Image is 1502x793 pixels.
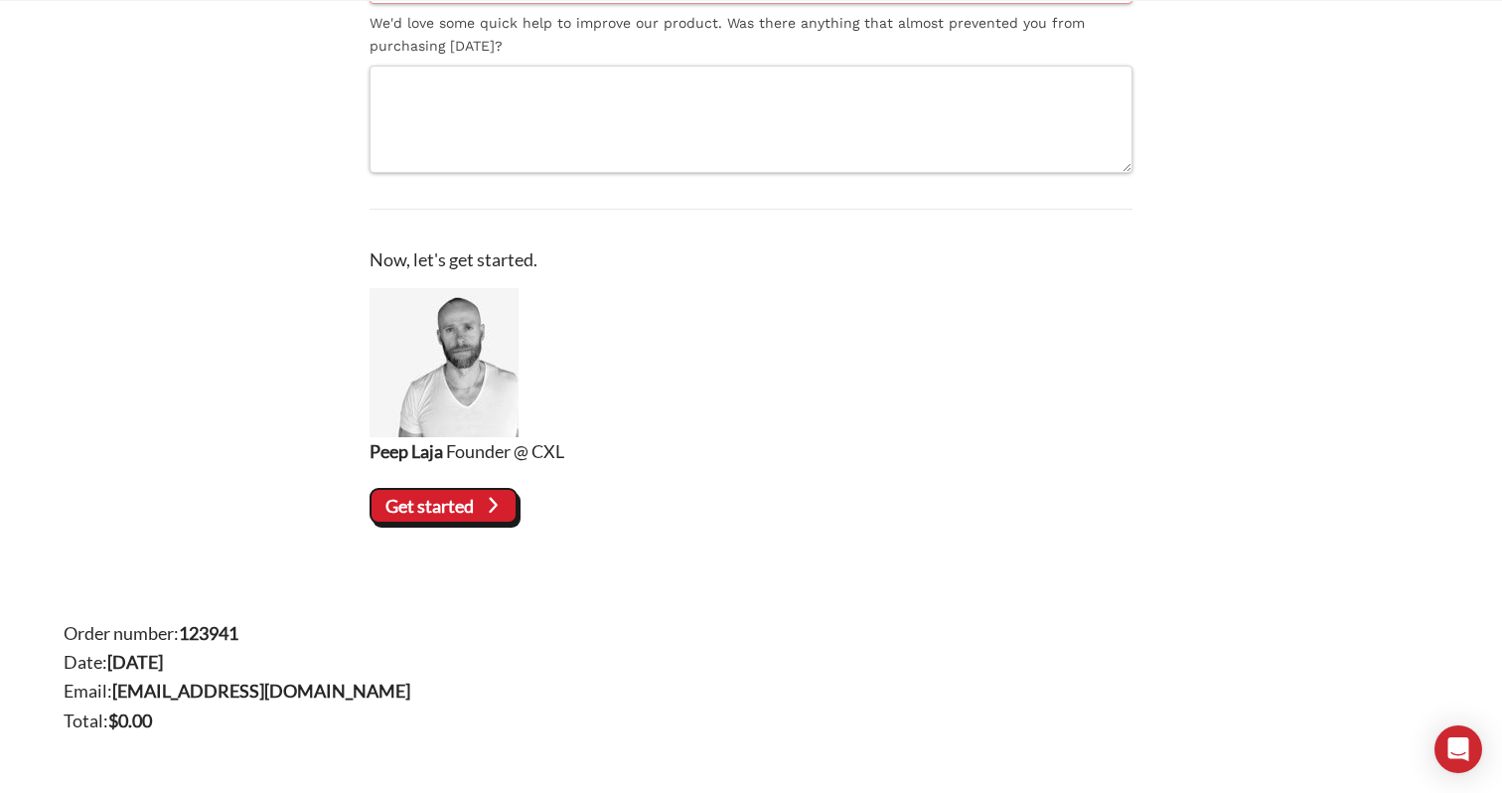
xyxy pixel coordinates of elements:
span: Founder @ CXL [446,440,564,462]
strong: [EMAIL_ADDRESS][DOMAIN_NAME] [112,680,410,702]
strong: 123941 [179,622,238,644]
label: We'd love some quick help to improve our product. Was there anything that almost prevented you fr... [370,12,1132,58]
strong: [DATE] [107,651,163,673]
strong: Peep Laja [370,440,443,462]
li: Date: [64,648,1462,677]
bdi: 0.00 [108,710,152,731]
span: $ [108,710,118,731]
img: Peep Laja, Founder @ CXL [370,288,519,437]
vaadin-button: Get started [370,488,518,524]
div: Open Intercom Messenger [1434,725,1482,773]
p: Now, let's get started. [370,245,1132,274]
li: Order number: [64,619,1462,648]
li: Total: [64,707,1462,735]
li: Email: [64,677,1462,706]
